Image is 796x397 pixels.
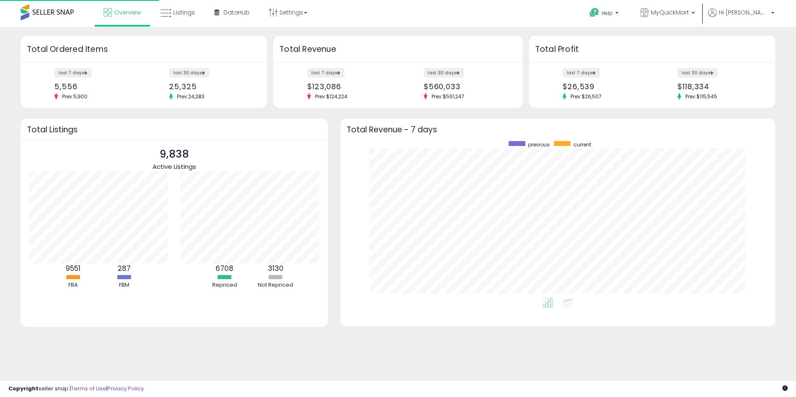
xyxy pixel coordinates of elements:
[589,7,599,18] i: Get Help
[583,1,627,27] a: Help
[708,8,774,27] a: Hi [PERSON_NAME]
[58,93,92,100] span: Prev: 5,900
[223,8,250,17] span: DataHub
[347,127,769,133] h3: Total Revenue - 7 days
[279,44,517,55] h3: Total Revenue
[311,93,352,100] span: Prev: $124,224
[27,127,322,133] h3: Total Listings
[719,8,769,17] span: Hi [PERSON_NAME]
[169,68,209,78] label: last 30 days
[424,68,464,78] label: last 30 days
[54,68,92,78] label: last 7 days
[268,263,284,273] b: 3130
[424,82,508,91] div: $560,033
[528,141,550,148] span: previous
[677,68,718,78] label: last 30 days
[602,10,613,17] span: Help
[535,44,769,55] h3: Total Profit
[27,44,261,55] h3: Total Ordered Items
[307,82,392,91] div: $123,086
[681,93,721,100] span: Prev: $115,545
[563,68,600,78] label: last 7 days
[66,263,80,273] b: 9551
[99,281,149,289] div: FBM
[173,8,195,17] span: Listings
[153,146,196,162] p: 9,838
[563,82,646,91] div: $26,539
[251,281,301,289] div: Not Repriced
[427,93,468,100] span: Prev: $561,247
[307,68,345,78] label: last 7 days
[573,141,591,148] span: current
[48,281,98,289] div: FBA
[677,82,761,91] div: $118,334
[118,263,131,273] b: 287
[200,281,250,289] div: Repriced
[54,82,138,91] div: 5,556
[153,162,196,171] span: Active Listings
[169,82,252,91] div: 25,325
[114,8,141,17] span: Overview
[566,93,606,100] span: Prev: $26,507
[173,93,209,100] span: Prev: 24,283
[216,263,233,273] b: 6708
[651,8,689,17] span: MyQuickMart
